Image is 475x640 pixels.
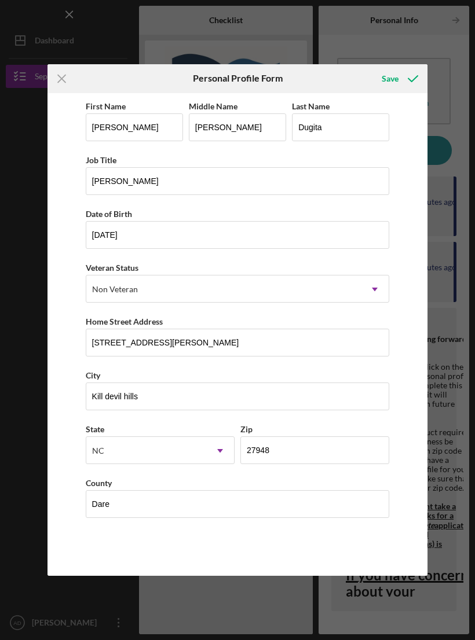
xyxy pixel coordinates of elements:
[86,155,116,165] label: Job Title
[292,101,330,111] label: Last Name
[92,446,104,455] div: NC
[86,209,132,219] label: Date of Birth
[382,67,399,90] div: Save
[86,317,163,326] label: Home Street Address
[86,478,112,488] label: County
[193,73,283,83] h6: Personal Profile Form
[86,370,100,380] label: City
[189,101,237,111] label: Middle Name
[92,285,138,294] div: Non Veteran
[240,424,253,434] label: Zip
[86,101,126,111] label: First Name
[370,67,427,90] button: Save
